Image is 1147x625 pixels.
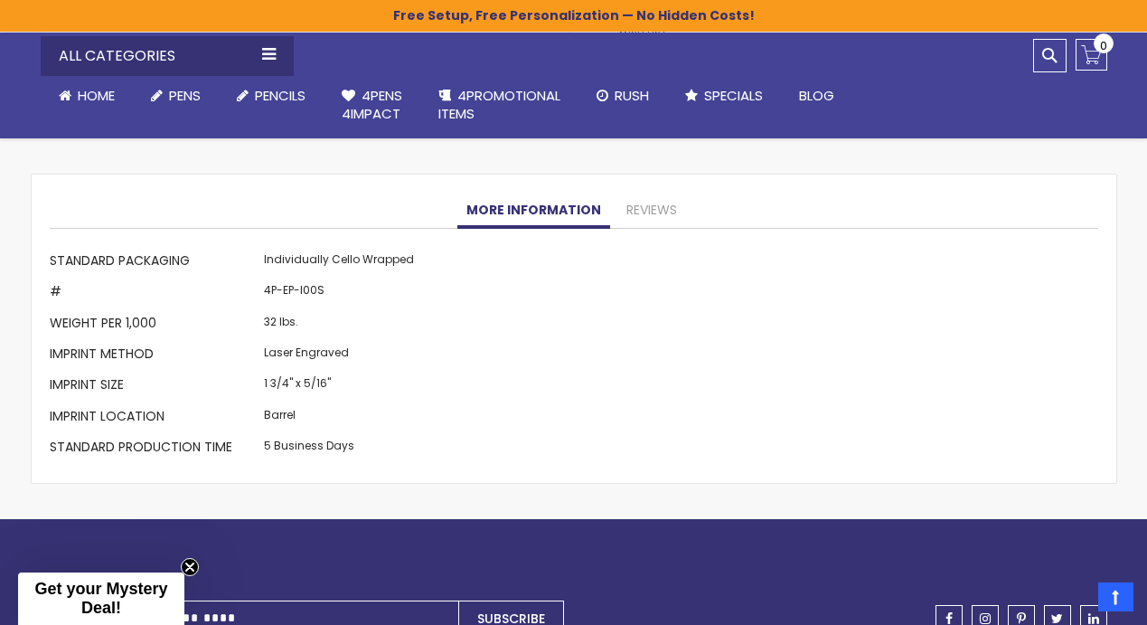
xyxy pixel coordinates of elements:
[50,247,259,278] th: Standard Packaging
[781,76,852,116] a: Blog
[41,36,294,76] div: All Categories
[181,558,199,576] button: Close teaser
[50,279,259,309] th: #
[50,341,259,372] th: Imprint Method
[169,86,201,105] span: Pens
[259,279,418,309] td: 4P-EP-I00S
[420,76,578,135] a: 4PROMOTIONALITEMS
[615,86,649,105] span: Rush
[259,309,418,340] td: 32 lbs.
[259,434,418,465] td: 5 Business Days
[578,76,667,116] a: Rush
[259,247,418,278] td: Individually Cello Wrapped
[255,86,306,105] span: Pencils
[667,76,781,116] a: Specials
[259,341,418,372] td: Laser Engraved
[41,76,133,116] a: Home
[324,76,420,135] a: 4Pens4impact
[457,193,610,229] a: More Information
[50,402,259,433] th: Imprint Location
[1076,39,1107,71] a: 0
[78,86,115,105] span: Home
[617,193,686,229] a: Reviews
[259,402,418,433] td: Barrel
[50,434,259,465] th: Standard Production Time
[50,309,259,340] th: Weight per 1,000
[34,580,167,617] span: Get your Mystery Deal!
[18,573,184,625] div: Get your Mystery Deal!Close teaser
[133,76,219,116] a: Pens
[1100,37,1107,54] span: 0
[259,372,418,402] td: 1 3/4" x 5/16"
[799,86,834,105] span: Blog
[342,86,402,123] span: 4Pens 4impact
[438,86,560,123] span: 4PROMOTIONAL ITEMS
[704,86,763,105] span: Specials
[50,372,259,402] th: Imprint Size
[219,76,324,116] a: Pencils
